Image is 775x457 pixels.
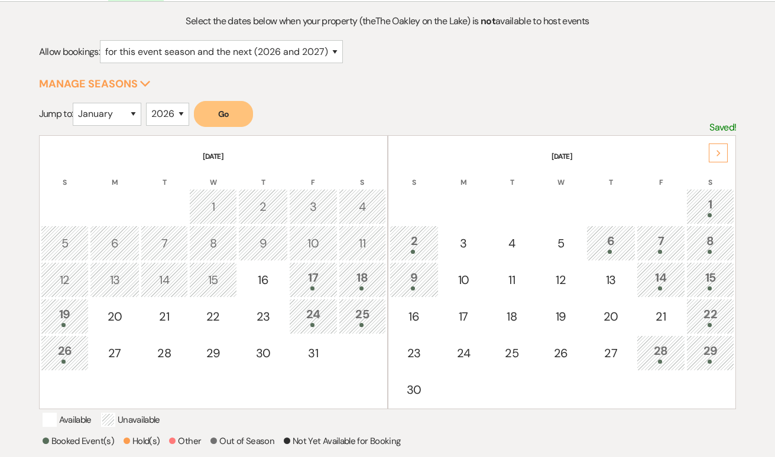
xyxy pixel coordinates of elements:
[196,234,231,252] div: 8
[446,344,481,362] div: 24
[284,434,400,448] p: Not Yet Available for Booking
[43,413,92,427] p: Available
[41,137,386,162] th: [DATE]
[296,305,331,327] div: 24
[396,381,432,399] div: 30
[96,308,132,325] div: 20
[693,269,728,290] div: 15
[41,163,89,188] th: S
[194,101,253,127] button: Go
[196,271,231,289] div: 15
[495,344,529,362] div: 25
[495,308,529,325] div: 18
[101,413,160,427] p: Unavailable
[245,234,281,252] div: 9
[396,232,432,254] div: 2
[169,434,201,448] p: Other
[147,234,181,252] div: 7
[296,269,331,290] div: 17
[245,344,281,362] div: 30
[345,198,380,216] div: 4
[245,271,281,289] div: 16
[147,344,181,362] div: 28
[126,14,649,29] p: Select the dates below when your property (the The Oakley on the Lake ) is available to host events
[210,434,274,448] p: Out of Season
[296,198,331,216] div: 3
[396,269,432,290] div: 9
[495,234,529,252] div: 4
[296,344,331,362] div: 31
[593,308,629,325] div: 20
[593,232,629,254] div: 6
[693,195,728,217] div: 1
[495,271,529,289] div: 11
[141,163,188,188] th: T
[196,344,231,362] div: 29
[586,163,635,188] th: T
[345,305,380,327] div: 25
[543,344,579,362] div: 26
[709,120,736,135] p: Saved!
[339,163,386,188] th: S
[245,198,281,216] div: 2
[39,45,100,58] span: Allow bookings:
[96,234,132,252] div: 6
[593,344,629,362] div: 27
[593,271,629,289] div: 13
[345,269,380,290] div: 18
[296,234,331,252] div: 10
[643,269,679,290] div: 14
[543,234,579,252] div: 5
[446,308,481,325] div: 17
[96,271,132,289] div: 13
[124,434,160,448] p: Hold(s)
[289,163,338,188] th: F
[637,163,685,188] th: F
[396,344,432,362] div: 23
[693,305,728,327] div: 22
[39,79,151,89] button: Manage Seasons
[390,163,439,188] th: S
[47,271,83,289] div: 12
[47,342,83,364] div: 26
[693,342,728,364] div: 29
[238,163,287,188] th: T
[543,308,579,325] div: 19
[43,434,114,448] p: Booked Event(s)
[537,163,585,188] th: W
[543,271,579,289] div: 12
[39,107,73,120] span: Jump to:
[686,163,735,188] th: S
[643,308,679,325] div: 21
[196,308,231,325] div: 22
[390,137,735,162] th: [DATE]
[481,15,495,27] strong: not
[446,271,481,289] div: 10
[189,163,238,188] th: W
[47,305,83,327] div: 19
[96,344,132,362] div: 27
[147,271,181,289] div: 14
[693,232,728,254] div: 8
[196,198,231,216] div: 1
[488,163,536,188] th: T
[245,308,281,325] div: 23
[440,163,487,188] th: M
[643,232,679,254] div: 7
[396,308,432,325] div: 16
[345,234,380,252] div: 11
[446,234,481,252] div: 3
[147,308,181,325] div: 21
[643,342,679,364] div: 28
[90,163,139,188] th: M
[47,234,83,252] div: 5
